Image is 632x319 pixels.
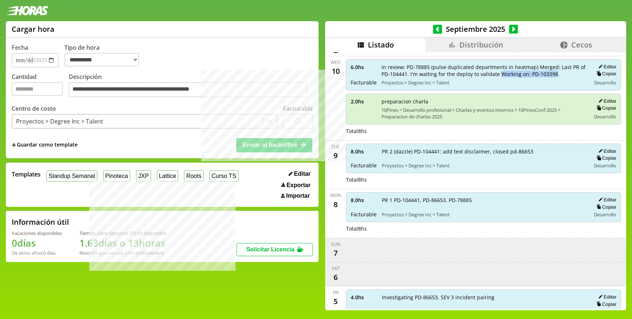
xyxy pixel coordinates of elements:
button: Copiar [594,155,616,161]
span: Exportar [286,182,311,189]
span: Distribución [459,40,503,50]
div: Vacaciones disponibles [12,230,62,236]
div: Tue [331,144,340,150]
div: Sun [331,241,340,247]
span: Proyectos > Degree Inc > Talent [382,308,586,315]
button: Copiar [594,204,616,210]
span: Facturable [351,162,377,169]
button: Copiar [594,301,616,307]
div: De otros años: 0 días [12,250,62,256]
h1: 1.63 días o 13 horas [79,236,166,250]
div: Sat [332,265,340,271]
label: Facturable [283,105,313,113]
span: Desarrollo [594,308,616,315]
button: Editar [596,98,616,104]
div: 5 [330,296,342,307]
span: PR 2 (dazzle) PD-104441: add text disclaimer, closed pd-86653 [382,148,586,155]
span: Solicitar Licencia [246,246,294,252]
img: logotipo [6,6,48,15]
div: Proyectos > Degree Inc > Talent [16,117,103,125]
span: Desarrollo [594,113,616,120]
span: Desarrollo [594,162,616,169]
span: Importar [286,193,310,199]
button: Lattice [157,170,178,182]
button: Standup Semanal [46,170,97,182]
div: 7 [330,247,342,259]
b: Diciembre [141,250,164,256]
span: Facturable [351,211,377,218]
button: Solicitar Licencia [237,243,313,256]
span: 2.0 hs [351,98,376,105]
input: Cantidad [12,82,63,96]
button: Editar [286,170,313,178]
span: Facturable [351,79,376,86]
span: Investigating PD-86653, SEV 3 incident pairing [382,294,586,301]
button: Editar [596,64,616,70]
span: Proyectos > Degree Inc > Talent [382,211,586,218]
button: Copiar [594,71,616,77]
span: Facturable [351,308,377,315]
button: Roots [184,170,203,182]
div: Mon [330,192,341,198]
div: 6 [330,271,342,283]
span: 8.0 hs [351,148,377,155]
span: Septiembre 2025 [442,24,509,34]
button: Exportar [279,182,313,189]
h1: 0 días [12,236,62,250]
button: Pinoteca [103,170,130,182]
span: In review: PD-78885 (pulse duplicated departments in heatmap) Merged: Last PR of PD-104441. I'm w... [381,64,586,77]
button: Copiar [594,105,616,111]
span: 8.0 hs [351,197,377,204]
div: Total 8 hs [346,176,621,183]
span: +Guardar como template [12,141,78,149]
span: Listado [368,40,394,50]
span: preparacion charla [381,98,586,105]
h2: Información útil [12,217,69,227]
span: Templates [12,170,41,178]
div: Recordá que vencen a fin de [79,250,166,256]
button: Editar [596,197,616,203]
div: 8 [330,198,342,210]
span: Cecos [571,40,592,50]
span: 4.0 hs [351,294,377,301]
span: Proyectos > Degree Inc > Talent [382,162,586,169]
span: Enviar al backoffice [242,142,297,148]
span: PR 1 PD-104441, PD-86653, PD-78885 [382,197,586,204]
label: Fecha [12,43,28,52]
span: + [12,141,16,149]
span: 6.0 hs [351,64,376,71]
div: 9 [330,150,342,162]
button: Curso TS [210,170,238,182]
div: Fri [333,289,339,296]
span: Desarrollo [594,79,616,86]
div: Tiempo Libre Optativo (TiLO) disponible [79,230,166,236]
div: Total 8 hs [346,225,621,232]
button: JXP [136,170,151,182]
label: Centro de costo [12,105,56,113]
div: Wed [331,59,341,65]
label: Cantidad [12,73,69,99]
label: Tipo de hora [64,43,145,68]
select: Tipo de hora [64,53,139,67]
div: 10 [330,65,342,77]
button: Editar [596,148,616,154]
button: Editar [596,294,616,300]
button: Enviar al backoffice [236,138,312,152]
span: 10Pines > Desarrollo profesional > Charlas y eventos internos > 10PinesConf 2025 > Preparacion de... [381,107,586,120]
span: Desarrollo [594,211,616,218]
span: Editar [294,171,311,177]
span: Proyectos > Degree Inc > Talent [381,79,586,86]
textarea: Descripción [69,82,307,98]
label: Descripción [69,73,313,99]
div: scrollable content [325,52,626,309]
div: Total 8 hs [346,128,621,134]
h1: Cargar hora [12,24,54,34]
